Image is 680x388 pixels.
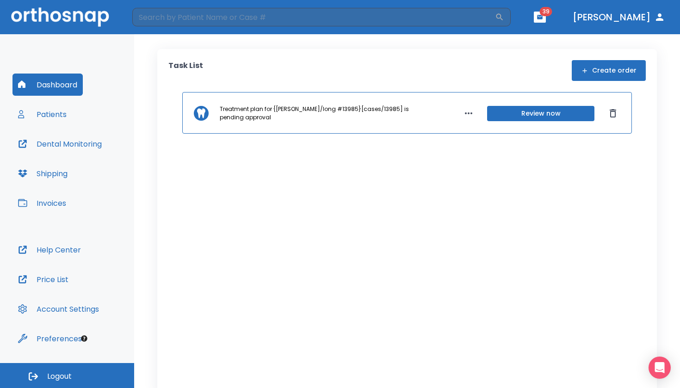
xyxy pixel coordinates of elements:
div: Tooltip anchor [80,334,88,343]
div: Open Intercom Messenger [649,357,671,379]
button: Patients [12,103,72,125]
button: Preferences [12,327,87,350]
button: Shipping [12,162,73,185]
button: Invoices [12,192,72,214]
input: Search by Patient Name or Case # [132,8,495,26]
button: Account Settings [12,298,105,320]
button: Dashboard [12,74,83,96]
img: Orthosnap [11,7,109,26]
button: Review now [487,106,594,121]
button: Help Center [12,239,87,261]
button: Create order [572,60,646,81]
span: 39 [540,7,552,16]
button: [PERSON_NAME] [569,9,669,25]
p: Task List [168,60,203,81]
button: Dental Monitoring [12,133,107,155]
span: Logout [47,371,72,382]
button: Price List [12,268,74,290]
button: Dismiss [606,106,620,121]
p: Treatment plan for {[PERSON_NAME]/long #13985}[cases/13985] is pending approval [220,105,428,122]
